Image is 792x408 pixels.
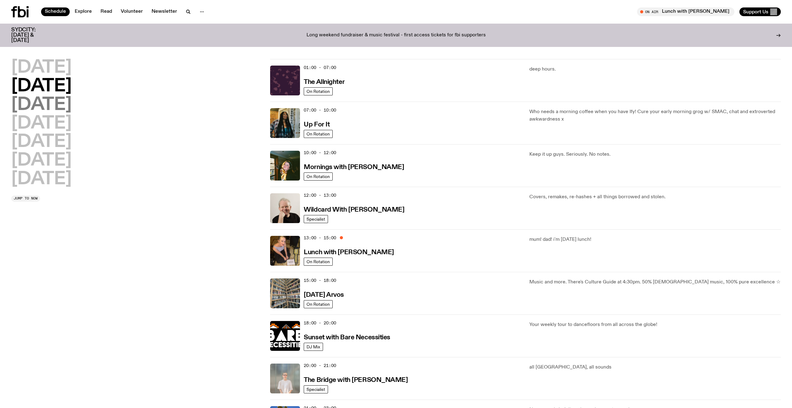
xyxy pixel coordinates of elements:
[304,207,404,213] h3: Wildcard With [PERSON_NAME]
[11,195,40,202] button: Jump to now
[304,87,333,95] a: On Rotation
[11,78,72,95] button: [DATE]
[304,248,394,256] a: Lunch with [PERSON_NAME]
[304,163,404,171] a: Mornings with [PERSON_NAME]
[304,300,333,308] a: On Rotation
[304,121,330,128] h3: Up For It
[529,278,781,286] p: Music and more. There's Culture Guide at 4:30pm. 50% [DEMOGRAPHIC_DATA] music, 100% pure excellen...
[529,193,781,201] p: Covers, remakes, re-hashes + all things borrowed and stolen.
[304,235,336,241] span: 13:00 - 15:00
[529,236,781,243] p: mum! dad! i'm [DATE] lunch!
[304,120,330,128] a: Up For It
[304,78,344,85] a: The Allnighter
[307,344,320,349] span: DJ Mix
[529,66,781,73] p: deep hours.
[270,321,300,351] img: Bare Necessities
[304,65,336,71] span: 01:00 - 07:00
[11,171,72,188] button: [DATE]
[117,7,147,16] a: Volunteer
[304,377,408,383] h3: The Bridge with [PERSON_NAME]
[304,334,390,341] h3: Sunset with Bare Necessities
[270,364,300,393] img: Mara stands in front of a frosted glass wall wearing a cream coloured t-shirt and black glasses. ...
[307,259,330,264] span: On Rotation
[148,7,181,16] a: Newsletter
[270,278,300,308] img: A corner shot of the fbi music library
[743,9,768,15] span: Support Us
[304,385,328,393] a: Specialist
[304,249,394,256] h3: Lunch with [PERSON_NAME]
[304,205,404,213] a: Wildcard With [PERSON_NAME]
[304,277,336,283] span: 15:00 - 18:00
[304,79,344,85] h3: The Allnighter
[529,151,781,158] p: Keep it up guys. Seriously. No notes.
[307,217,325,221] span: Specialist
[307,33,486,38] p: Long weekend fundraiser & music festival - first access tickets for fbi supporters
[97,7,116,16] a: Read
[304,363,336,369] span: 20:00 - 21:00
[270,236,300,266] img: SLC lunch cover
[307,174,330,179] span: On Rotation
[304,320,336,326] span: 18:00 - 20:00
[270,108,300,138] img: Ify - a Brown Skin girl with black braided twists, looking up to the side with her tongue stickin...
[304,130,333,138] a: On Rotation
[304,258,333,266] a: On Rotation
[11,152,72,169] button: [DATE]
[304,333,390,341] a: Sunset with Bare Necessities
[304,215,328,223] a: Specialist
[11,96,72,114] button: [DATE]
[304,292,344,298] h3: [DATE] Arvos
[304,107,336,113] span: 07:00 - 10:00
[304,150,336,156] span: 10:00 - 12:00
[11,115,72,132] button: [DATE]
[529,108,781,123] p: Who needs a morning coffee when you have Ify! Cure your early morning grog w/ SMAC, chat and extr...
[14,197,38,200] span: Jump to now
[304,192,336,198] span: 12:00 - 13:00
[11,27,51,43] h3: SYDCITY: [DATE] & [DATE]
[270,151,300,181] img: Freya smiles coyly as she poses for the image.
[71,7,96,16] a: Explore
[307,387,325,392] span: Specialist
[307,89,330,94] span: On Rotation
[304,164,404,171] h3: Mornings with [PERSON_NAME]
[11,133,72,151] button: [DATE]
[307,302,330,306] span: On Rotation
[270,193,300,223] img: Stuart is smiling charmingly, wearing a black t-shirt against a stark white background.
[11,59,72,76] button: [DATE]
[41,7,70,16] a: Schedule
[307,131,330,136] span: On Rotation
[529,364,781,371] p: all [GEOGRAPHIC_DATA], all sounds
[304,376,408,383] a: The Bridge with [PERSON_NAME]
[529,321,781,328] p: Your weekly tour to dancefloors from all across the globe!
[304,172,333,181] a: On Rotation
[304,291,344,298] a: [DATE] Arvos
[637,7,734,16] button: On AirLunch with [PERSON_NAME]
[304,343,323,351] a: DJ Mix
[739,7,781,16] button: Support Us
